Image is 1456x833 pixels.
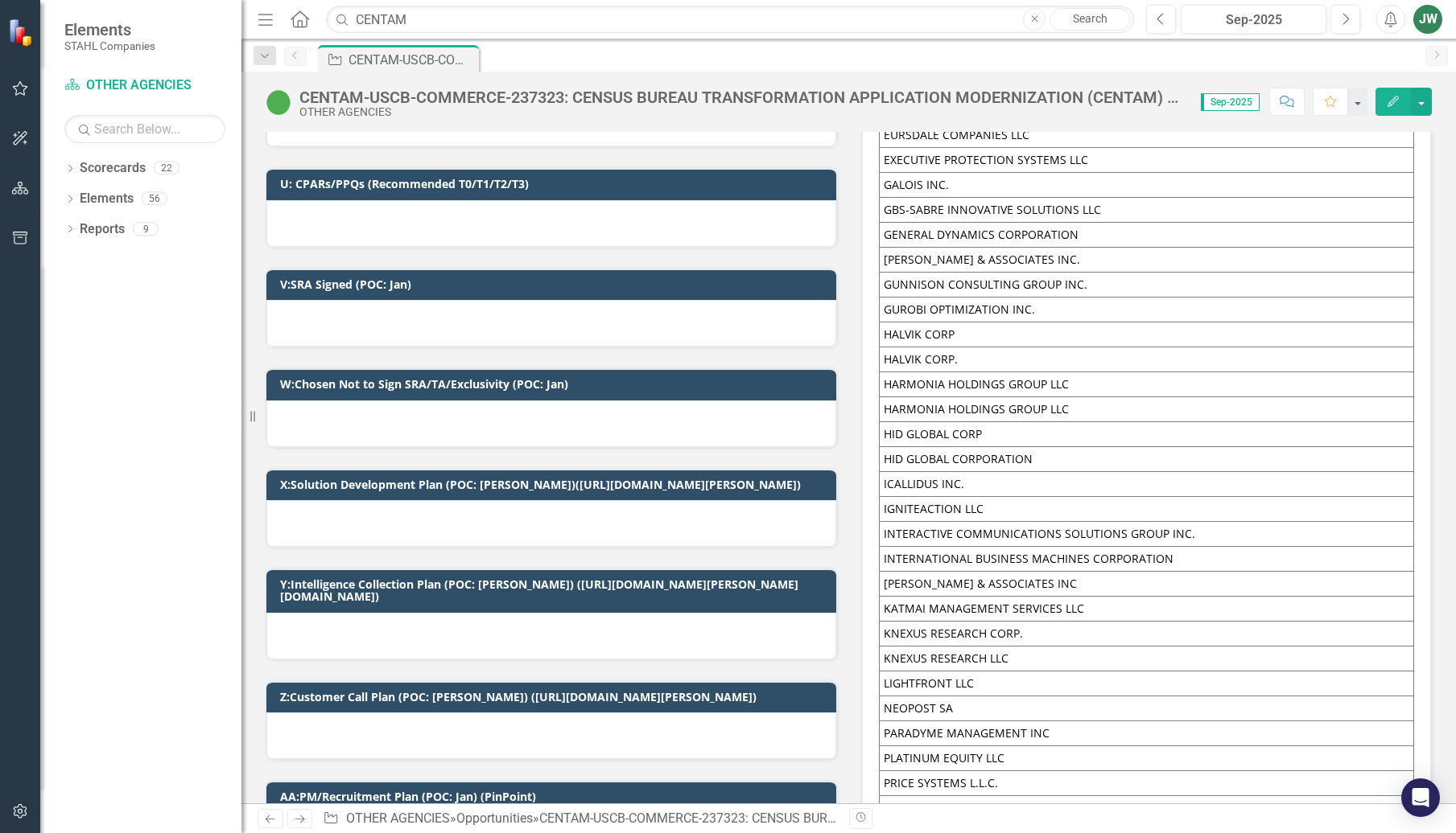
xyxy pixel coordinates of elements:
div: Open Intercom Messenger [1401,778,1440,817]
h3: U: CPARs/PPQs (Recommended T0/T1/T2/T3) [280,178,828,190]
td: IGNITEACTION LLC [879,497,1414,522]
td: HID GLOBAL CORP [879,422,1414,447]
button: JW [1413,5,1442,34]
td: HALVIK CORP. [879,347,1414,372]
small: STAHL Companies [64,39,155,52]
td: GALOIS INC. [879,173,1414,198]
div: CENTAM-USCB-COMMERCE-237323: CENSUS BUREAU TRANSFORMATION APPLICATION MODERNIZATION (CENTAM) SEPT... [299,88,1185,106]
td: [PERSON_NAME] & ASSOCIATES INC [879,572,1414,597]
td: KNEXUS RESEARCH CORP. [879,622,1414,646]
h3: Y:Intelligence Collection Plan (POC: [PERSON_NAME]) ([URL][DOMAIN_NAME][PERSON_NAME][DOMAIN_NAME]) [280,578,828,603]
div: » » [323,810,836,828]
td: KATMAI MANAGEMENT SERVICES LLC [879,597,1414,622]
td: GUNNISON CONSULTING GROUP INC. [879,273,1414,297]
a: OTHER AGENCIES [346,810,450,826]
input: Search Below... [64,115,225,143]
a: OTHER AGENCIES [64,76,225,95]
span: Elements [64,20,155,39]
h3: X:Solution Development Plan (POC: [PERSON_NAME])([URL][DOMAIN_NAME][PERSON_NAME]) [280,478,828,490]
button: Sep-2025 [1181,5,1326,34]
td: INTERACTIVE COMMUNICATIONS SOLUTIONS GROUP INC. [879,522,1414,547]
td: GENERAL DYNAMICS CORPORATION [879,223,1414,248]
td: PYRAMID SYSTEMS INC. [879,796,1414,821]
td: HARMONIA HOLDINGS GROUP LLC [879,397,1414,422]
td: INTERNATIONAL BUSINESS MACHINES CORPORATION [879,547,1414,572]
td: [PERSON_NAME] & ASSOCIATES INC. [879,248,1414,273]
div: OTHER AGENCIES [299,106,1185,118]
div: CENTAM-USCB-COMMERCE-237323: CENSUS BUREAU TRANSFORMATION APPLICATION MODERNIZATION (CENTAM) SEPT... [349,50,475,70]
td: HID GLOBAL CORPORATION [879,447,1414,472]
td: NEOPOST SA [879,696,1414,721]
h3: V:SRA Signed (POC: Jan) [280,278,828,290]
span: Sep-2025 [1201,93,1260,111]
td: LIGHTFRONT LLC [879,671,1414,696]
td: ICALLIDUS INC. [879,472,1414,497]
a: Scorecards [80,159,146,178]
td: PLATINUM EQUITY LLC [879,746,1414,771]
h3: AA:PM/Recruitment Plan (POC: Jan) (PinPoint) [280,790,828,802]
td: GBS-SABRE INNOVATIVE SOLUTIONS LLC [879,198,1414,223]
input: Search ClearPoint... [326,6,1134,34]
td: PARADYME MANAGEMENT INC [879,721,1414,746]
img: ClearPoint Strategy [8,18,36,47]
img: Active [266,89,291,115]
td: PRICE SYSTEMS L.L.C. [879,771,1414,796]
a: Opportunities [456,810,533,826]
h3: W:Chosen Not to Sign SRA/TA/Exclusivity (POC: Jan) [280,378,828,390]
div: Sep-2025 [1186,10,1321,30]
td: HALVIK CORP [879,322,1414,347]
td: HARMONIA HOLDINGS GROUP LLC [879,372,1414,397]
td: EXECUTIVE PROTECTION SYSTEMS LLC [879,148,1414,173]
div: CENTAM-USCB-COMMERCE-237323: CENSUS BUREAU TRANSFORMATION APPLICATION MODERNIZATION (CENTAM) SEPT... [539,810,1292,826]
td: GUROBI OPTIMIZATION INC. [879,297,1414,322]
h3: Z:Customer Call Plan (POC: [PERSON_NAME]) ([URL][DOMAIN_NAME][PERSON_NAME]) [280,691,828,703]
div: 9 [133,222,159,236]
div: 56 [142,192,167,206]
a: Elements [80,190,134,208]
div: 22 [154,162,179,175]
a: Reports [80,220,125,239]
a: Search [1050,8,1130,31]
td: EURSDALE COMPANIES LLC [879,123,1414,148]
td: KNEXUS RESEARCH LLC [879,646,1414,671]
